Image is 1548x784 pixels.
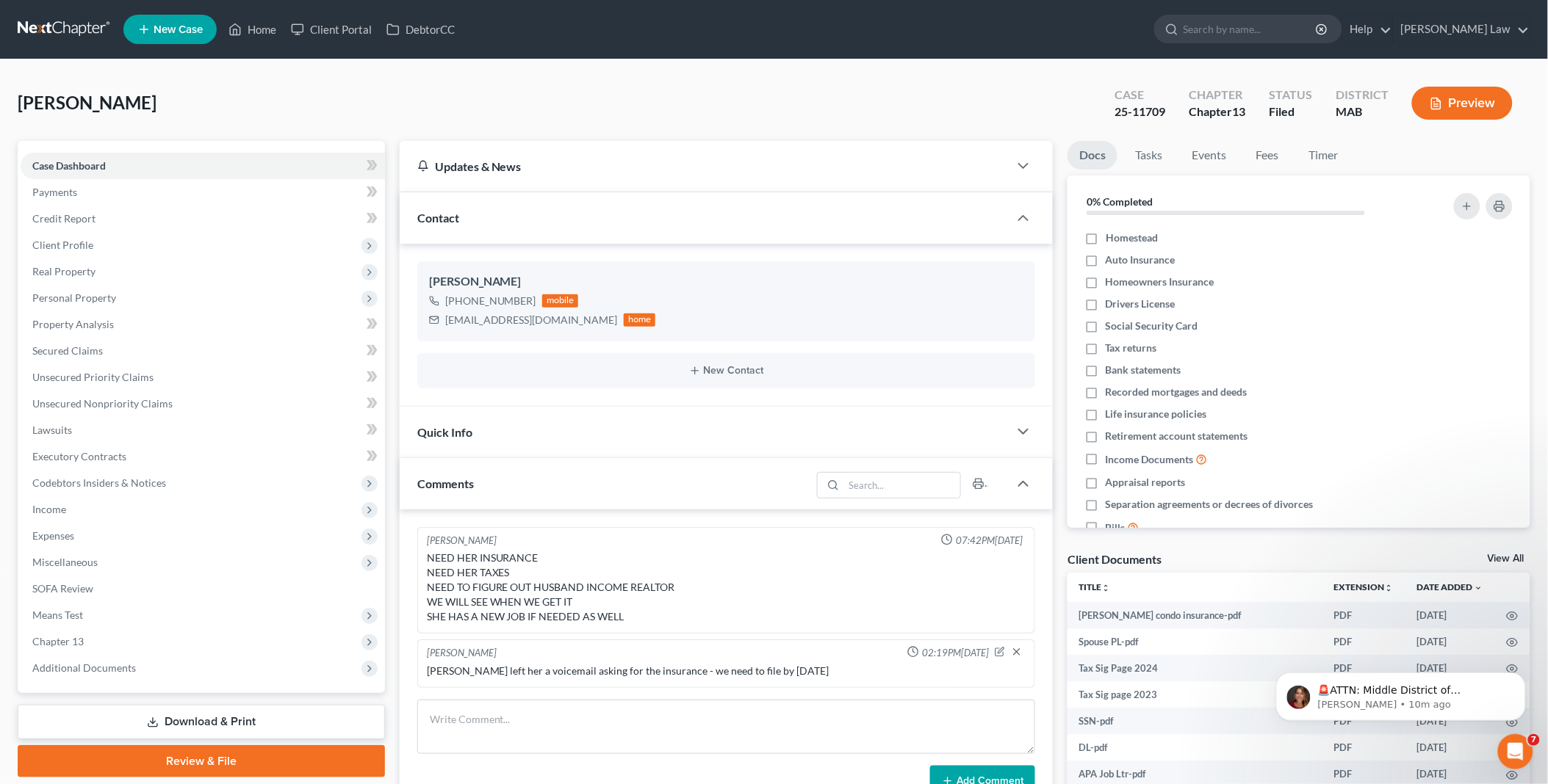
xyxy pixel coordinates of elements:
div: [PHONE_NUMBER] [445,294,536,308]
a: Home [221,16,284,43]
span: Chapter 13 [32,635,84,647]
span: Expenses [32,529,74,542]
a: Titleunfold_more [1079,581,1111,592]
td: Spouse PL-pdf [1068,628,1322,655]
span: New Case [154,24,203,35]
a: Tasks [1123,141,1174,170]
span: Executory Contracts [32,450,126,462]
iframe: Intercom live chat [1498,734,1533,769]
a: Unsecured Priority Claims [21,364,385,391]
div: Status [1269,87,1312,104]
span: 02:19PM[DATE] [922,646,989,660]
span: Quick Info [417,425,472,439]
div: home [624,313,656,327]
span: Lawsuits [32,424,72,436]
span: Means Test [32,609,83,621]
div: NEED HER INSURANCE NEED HER TAXES NEED TO FIGURE OUT HUSBAND INCOME REALTOR WE WILL SEE WHEN WE G... [427,551,1026,624]
a: Payments [21,179,385,206]
a: Docs [1068,141,1117,170]
a: Lawsuits [21,417,385,443]
span: Bills [1106,520,1126,535]
div: mobile [542,294,579,308]
div: District [1336,87,1389,104]
a: Download & Print [18,705,385,739]
div: [PERSON_NAME] left her a voicemail asking for the insurance - we need to file by [DATE] [427,664,1026,678]
a: Unsecured Nonpriority Claims [21,391,385,417]
span: Client Profile [32,239,93,251]
a: View All [1488,553,1524,564]
span: Social Security Card [1106,319,1198,333]
span: SOFA Review [32,582,93,595]
a: Property Analysis [21,311,385,338]
span: Separation agreements or decrees of divorces [1106,497,1314,512]
td: PDF [1322,628,1405,655]
div: [PERSON_NAME] [429,273,1024,291]
span: Recorded mortgages and deeds [1106,385,1248,399]
div: [PERSON_NAME] [427,646,497,661]
div: [EMAIL_ADDRESS][DOMAIN_NAME] [445,313,618,327]
td: Tax Sig Page 2024 [1068,655,1322,681]
td: [DATE] [1405,602,1495,628]
span: Comments [417,476,474,490]
span: Drivers License [1106,297,1176,311]
span: Retirement account statements [1106,429,1248,443]
span: Unsecured Priority Claims [32,371,154,383]
div: [PERSON_NAME] [427,534,497,548]
span: Case Dashboard [32,159,106,172]
span: Homeowners Insurance [1106,275,1214,289]
input: Search by name... [1184,15,1318,43]
span: Life insurance policies [1106,407,1207,421]
a: Date Added expand_more [1417,581,1483,592]
a: Timer [1297,141,1350,170]
td: PDF [1322,734,1405,761]
a: [PERSON_NAME] Law [1394,16,1530,43]
span: Additional Documents [32,661,136,674]
div: 25-11709 [1115,104,1165,120]
a: Fees [1244,141,1291,170]
td: Tax Sig page 2023 [1068,681,1322,708]
div: Filed [1269,104,1312,120]
span: 13 [1232,104,1245,118]
span: 7 [1528,734,1540,746]
div: Updates & News [417,159,992,174]
div: Case [1115,87,1165,104]
i: expand_more [1475,584,1483,592]
a: Client Portal [284,16,379,43]
a: Review & File [18,745,385,777]
a: DebtorCC [379,16,462,43]
div: Chapter [1189,87,1245,104]
button: Preview [1412,87,1513,120]
a: Extensionunfold_more [1334,581,1394,592]
td: DL-pdf [1068,734,1322,761]
i: unfold_more [1385,584,1394,592]
span: Contact [417,211,459,225]
a: Secured Claims [21,338,385,364]
span: Payments [32,186,77,198]
a: SOFA Review [21,576,385,602]
a: Events [1180,141,1238,170]
td: [DATE] [1405,628,1495,655]
span: Appraisal reports [1106,475,1186,490]
div: Chapter [1189,104,1245,120]
iframe: Intercom notifications message [1254,642,1548,744]
span: Auto Insurance [1106,253,1176,267]
td: [DATE] [1405,734,1495,761]
i: unfold_more [1102,584,1111,592]
span: Codebtors Insiders & Notices [32,476,166,489]
span: Tax returns [1106,341,1157,355]
span: Miscellaneous [32,556,98,568]
span: Personal Property [32,291,116,304]
a: Credit Report [21,206,385,232]
span: Income [32,503,66,515]
td: SSN-pdf [1068,708,1322,734]
div: Client Documents [1068,551,1162,567]
span: Property Analysis [32,318,114,330]
td: PDF [1322,602,1405,628]
span: Unsecured Nonpriority Claims [32,397,173,410]
span: Bank statements [1106,363,1181,377]
strong: 0% Completed [1087,195,1153,208]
